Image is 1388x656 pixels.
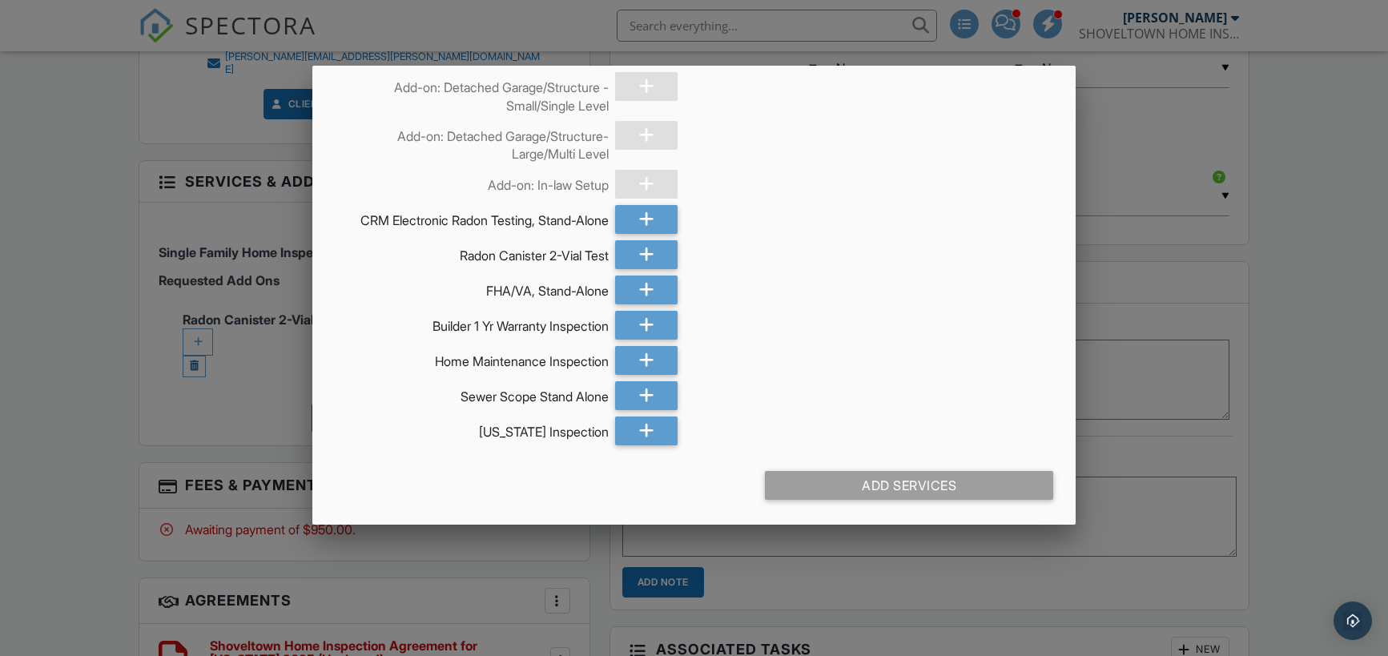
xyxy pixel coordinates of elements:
div: CRM Electronic Radon Testing, Stand-Alone [335,205,609,229]
div: Builder 1 Yr Warranty Inspection [335,311,609,335]
div: Home Maintenance Inspection [335,346,609,370]
div: Sewer Scope Stand Alone [335,381,609,405]
div: [US_STATE] Inspection [335,417,609,441]
div: FHA/VA, Stand-Alone [335,276,609,300]
div: Add Services [765,471,1053,500]
div: Open Intercom Messenger [1334,602,1372,640]
div: Add-on: In-law Setup [335,170,609,194]
div: Add-on: Detached Garage/Structure-Large/Multi Level [335,121,609,163]
div: Add-on: Detached Garage/Structure - Small/Single Level [335,72,609,115]
div: Radon Canister 2-Vial Test [335,240,609,264]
